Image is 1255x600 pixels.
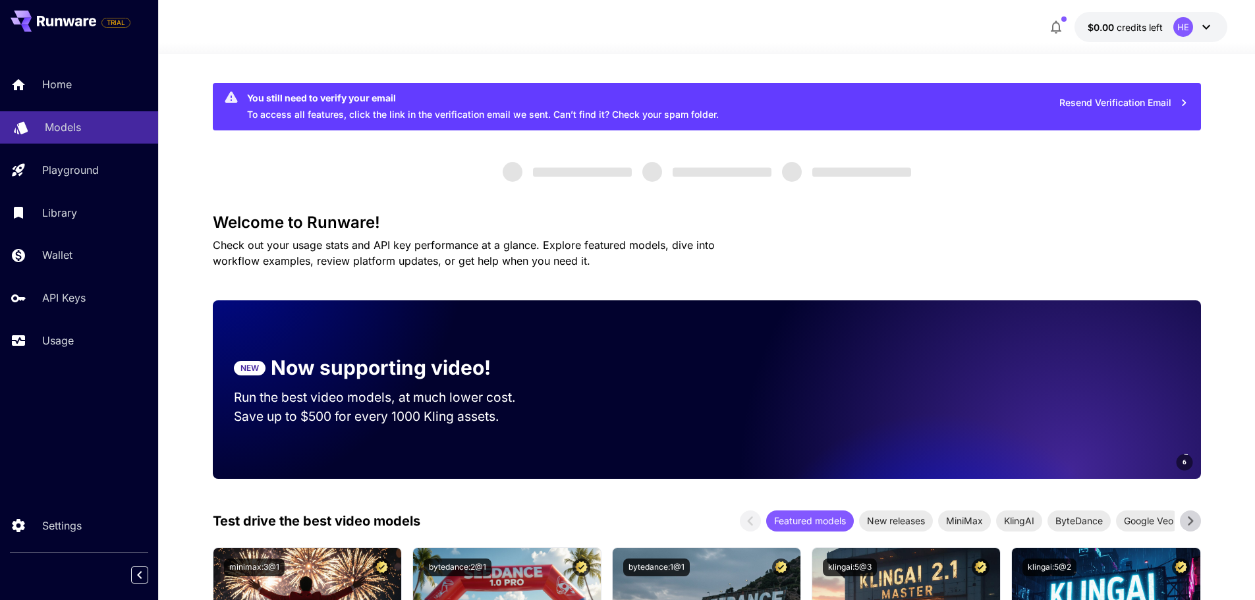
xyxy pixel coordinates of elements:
div: Featured models [766,510,854,532]
span: KlingAI [996,514,1042,528]
div: Google Veo [1116,510,1181,532]
div: KlingAI [996,510,1042,532]
button: Certified Model – Vetted for best performance and includes a commercial license. [972,559,990,576]
button: klingai:5@2 [1022,559,1076,576]
button: Certified Model – Vetted for best performance and includes a commercial license. [572,559,590,576]
button: Certified Model – Vetted for best performance and includes a commercial license. [373,559,391,576]
div: You still need to verify your email [247,91,719,105]
div: To access all features, click the link in the verification email we sent. Can’t find it? Check yo... [247,87,719,126]
button: klingai:5@3 [823,559,877,576]
button: Certified Model – Vetted for best performance and includes a commercial license. [772,559,790,576]
p: Wallet [42,247,72,263]
p: Settings [42,518,82,533]
p: Test drive the best video models [213,511,420,531]
span: TRIAL [102,18,130,28]
span: New releases [859,514,933,528]
div: Collapse sidebar [141,563,158,587]
button: Collapse sidebar [131,566,148,584]
h3: Welcome to Runware! [213,213,1201,232]
span: Featured models [766,514,854,528]
div: New releases [859,510,933,532]
p: Save up to $500 for every 1000 Kling assets. [234,407,541,426]
p: Home [42,76,72,92]
span: ByteDance [1047,514,1111,528]
span: $0.00 [1088,22,1117,33]
div: ByteDance [1047,510,1111,532]
button: minimax:3@1 [224,559,285,576]
button: bytedance:2@1 [424,559,491,576]
button: $0.00HE [1074,12,1227,42]
span: credits left [1117,22,1163,33]
p: Playground [42,162,99,178]
p: Library [42,205,77,221]
div: $0.00 [1088,20,1163,34]
span: Google Veo [1116,514,1181,528]
p: Usage [42,333,74,348]
div: MiniMax [938,510,991,532]
div: HE [1173,17,1193,37]
span: Add your payment card to enable full platform functionality. [101,14,130,30]
button: Certified Model – Vetted for best performance and includes a commercial license. [1172,559,1190,576]
p: API Keys [42,290,86,306]
span: MiniMax [938,514,991,528]
button: bytedance:1@1 [623,559,690,576]
button: Resend Verification Email [1052,90,1196,117]
p: NEW [240,362,259,374]
p: Run the best video models, at much lower cost. [234,388,541,407]
p: Now supporting video! [271,353,491,383]
span: 6 [1183,457,1186,467]
span: Check out your usage stats and API key performance at a glance. Explore featured models, dive int... [213,238,715,267]
p: Models [45,119,81,135]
